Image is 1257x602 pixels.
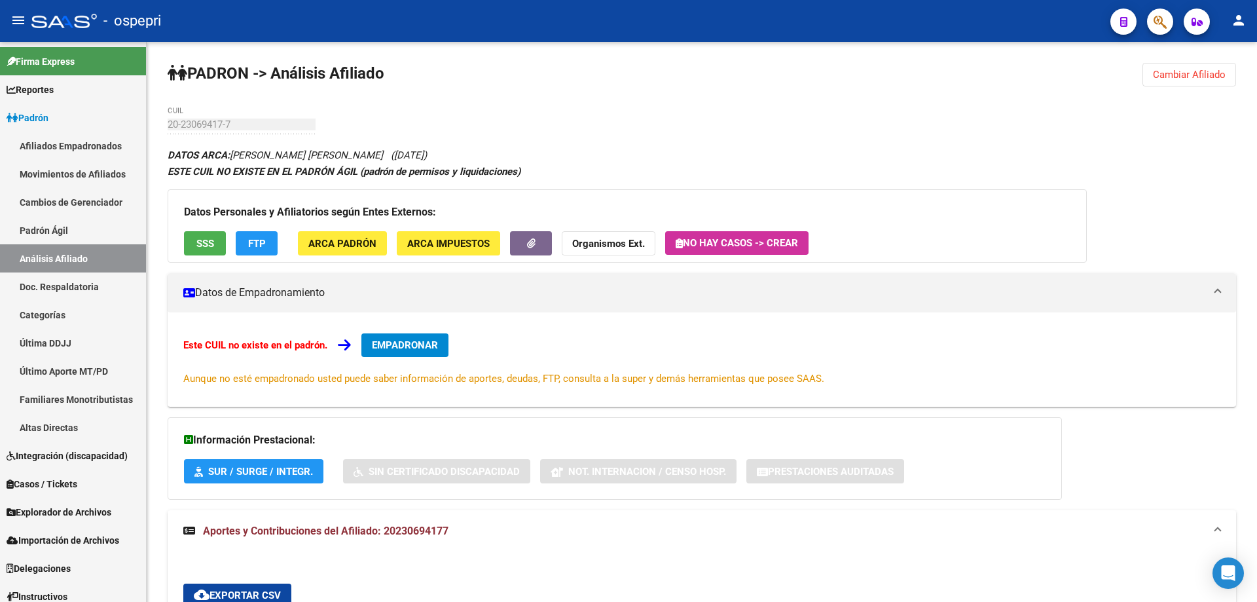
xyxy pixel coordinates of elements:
span: EMPADRONAR [372,339,438,351]
span: Delegaciones [7,561,71,576]
span: Aunque no esté empadronado usted puede saber información de aportes, deudas, FTP, consulta a la s... [183,373,824,385]
span: - ospepri [103,7,161,35]
button: SSS [184,231,226,255]
span: Aportes y Contribuciones del Afiliado: 20230694177 [203,525,448,537]
button: FTP [236,231,278,255]
span: Firma Express [7,54,75,69]
button: ARCA Padrón [298,231,387,255]
span: ARCA Padrón [308,238,376,250]
h3: Datos Personales y Afiliatorios según Entes Externos: [184,203,1070,221]
button: Not. Internacion / Censo Hosp. [540,459,737,483]
span: Exportar CSV [194,590,281,601]
div: Datos de Empadronamiento [168,312,1236,407]
strong: DATOS ARCA: [168,149,230,161]
button: EMPADRONAR [361,333,448,357]
span: [PERSON_NAME] [PERSON_NAME] [168,149,383,161]
span: Casos / Tickets [7,477,77,491]
span: ([DATE]) [391,149,427,161]
div: Open Intercom Messenger [1212,557,1244,589]
mat-expansion-panel-header: Datos de Empadronamiento [168,273,1236,312]
span: No hay casos -> Crear [676,237,798,249]
button: SUR / SURGE / INTEGR. [184,459,323,483]
span: Padrón [7,111,48,125]
span: SSS [196,238,214,250]
button: Prestaciones Auditadas [746,459,904,483]
span: ARCA Impuestos [407,238,490,250]
mat-expansion-panel-header: Aportes y Contribuciones del Afiliado: 20230694177 [168,510,1236,552]
mat-panel-title: Datos de Empadronamiento [183,286,1205,300]
button: Cambiar Afiliado [1142,63,1236,86]
mat-icon: menu [10,12,26,28]
span: Integración (discapacidad) [7,449,128,463]
span: Reportes [7,83,54,97]
span: Prestaciones Auditadas [768,466,894,478]
span: Sin Certificado Discapacidad [369,466,520,478]
span: Importación de Archivos [7,533,119,548]
button: Organismos Ext. [562,231,655,255]
span: SUR / SURGE / INTEGR. [208,466,313,478]
span: FTP [248,238,266,250]
button: ARCA Impuestos [397,231,500,255]
span: Not. Internacion / Censo Hosp. [568,466,726,478]
button: No hay casos -> Crear [665,231,809,255]
strong: PADRON -> Análisis Afiliado [168,64,384,83]
span: Cambiar Afiliado [1153,69,1226,81]
strong: ESTE CUIL NO EXISTE EN EL PADRÓN ÁGIL (padrón de permisos y liquidaciones) [168,166,520,178]
strong: Organismos Ext. [572,238,645,250]
h3: Información Prestacional: [184,431,1046,449]
mat-icon: person [1231,12,1247,28]
button: Sin Certificado Discapacidad [343,459,530,483]
strong: Este CUIL no existe en el padrón. [183,339,327,351]
span: Explorador de Archivos [7,505,111,519]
